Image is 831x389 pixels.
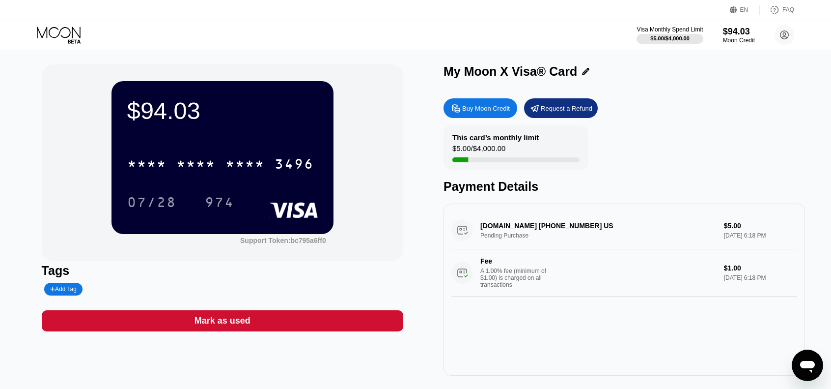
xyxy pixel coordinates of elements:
[650,35,690,41] div: $5.00 / $4,000.00
[760,5,794,15] div: FAQ
[197,190,242,214] div: 974
[120,190,184,214] div: 07/28
[724,274,798,281] div: [DATE] 6:18 PM
[50,286,77,293] div: Add Tag
[723,37,755,44] div: Moon Credit
[205,196,234,211] div: 974
[443,64,577,79] div: My Moon X Visa® Card
[452,144,505,157] div: $5.00 / $4,000.00
[723,27,755,44] div: $94.03Moon Credit
[127,97,318,124] div: $94.03
[42,310,403,331] div: Mark as used
[724,264,798,272] div: $1.00
[275,157,314,173] div: 3496
[723,27,755,37] div: $94.03
[443,98,517,118] div: Buy Moon Credit
[462,104,510,113] div: Buy Moon Credit
[740,6,748,13] div: EN
[451,249,797,297] div: FeeA 1.00% fee (minimum of $1.00) is charged on all transactions$1.00[DATE] 6:18 PM
[443,180,805,194] div: Payment Details
[127,196,176,211] div: 07/28
[480,257,549,265] div: Fee
[240,237,326,244] div: Support Token: bc795a6ff0
[452,133,539,142] div: This card’s monthly limit
[637,26,703,33] div: Visa Monthly Spend Limit
[524,98,598,118] div: Request a Refund
[792,350,823,381] iframe: Button to launch messaging window
[730,5,760,15] div: EN
[44,283,83,296] div: Add Tag
[194,315,250,327] div: Mark as used
[42,264,403,278] div: Tags
[480,268,554,288] div: A 1.00% fee (minimum of $1.00) is charged on all transactions
[541,104,592,113] div: Request a Refund
[637,26,703,44] div: Visa Monthly Spend Limit$5.00/$4,000.00
[240,237,326,244] div: Support Token:bc795a6ff0
[782,6,794,13] div: FAQ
